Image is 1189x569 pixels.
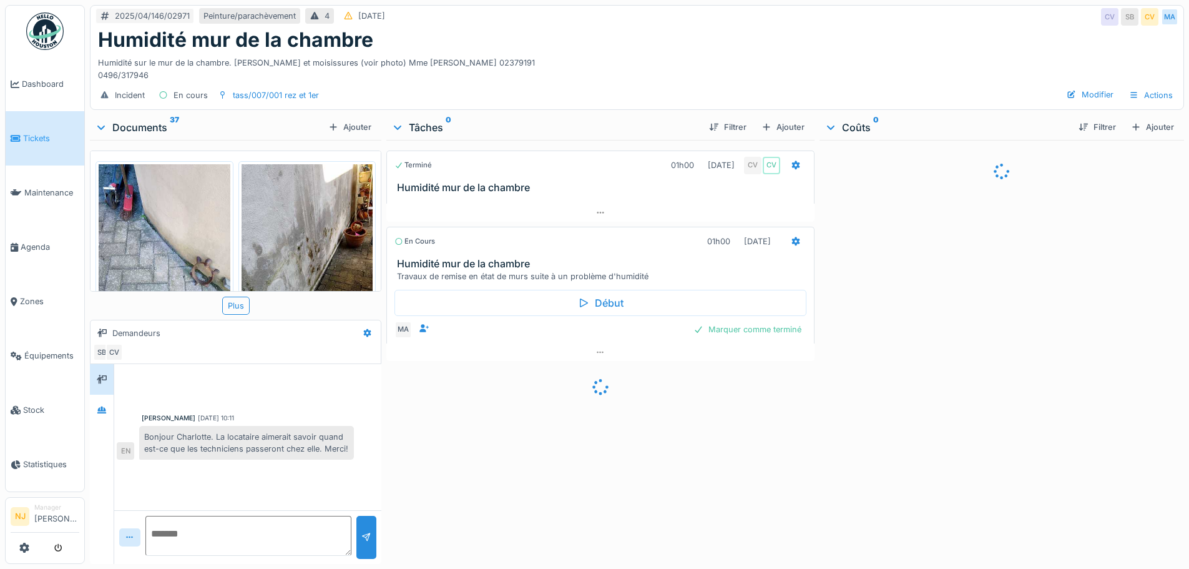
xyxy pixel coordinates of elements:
[139,426,354,460] div: Bonjour Charlotte. La locataire aimerait savoir quand est-ce que les techniciens passeront chez e...
[6,274,84,329] a: Zones
[26,12,64,50] img: Badge_color-CXgf-gQk.svg
[117,442,134,460] div: EN
[394,160,432,171] div: Terminé
[99,164,230,340] img: 5pp0fogtd1bn7aypjm868jjclnfs
[358,10,385,22] div: [DATE]
[11,503,79,533] a: NJ Manager[PERSON_NAME]
[233,89,319,101] div: tass/007/001 rez et 1er
[6,220,84,274] a: Agenda
[142,413,195,423] div: [PERSON_NAME]
[11,507,29,526] li: NJ
[1141,8,1158,26] div: CV
[824,120,1069,135] div: Coûts
[98,28,373,52] h1: Humidité mur de la chambre
[1161,8,1178,26] div: MA
[688,321,806,338] div: Marquer comme terminé
[446,120,451,135] sup: 0
[98,52,1176,81] div: Humidité sur le mur de la chambre. [PERSON_NAME] et moisissures (voir photo) Mme [PERSON_NAME] 02...
[23,458,79,470] span: Statistiques
[744,157,761,174] div: CV
[873,120,879,135] sup: 0
[763,157,780,174] div: CV
[6,111,84,166] a: Tickets
[397,182,808,194] h3: Humidité mur de la chambre
[1121,8,1138,26] div: SB
[115,89,145,101] div: Incident
[708,159,735,171] div: [DATE]
[170,120,179,135] sup: 37
[397,258,808,270] h3: Humidité mur de la chambre
[174,89,208,101] div: En cours
[105,344,123,361] div: CV
[397,270,808,282] div: Travaux de remise en état de murs suite à un problème d'humidité
[756,119,810,136] div: Ajouter
[6,166,84,220] a: Maintenance
[671,159,694,171] div: 01h00
[744,235,771,247] div: [DATE]
[394,236,435,247] div: En cours
[24,187,79,199] span: Maintenance
[95,120,323,135] div: Documents
[222,297,250,315] div: Plus
[6,437,84,492] a: Statistiques
[325,10,330,22] div: 4
[20,295,79,307] span: Zones
[22,78,79,90] span: Dashboard
[34,503,79,512] div: Manager
[707,235,730,247] div: 01h00
[203,10,296,22] div: Peinture/parachèvement
[23,404,79,416] span: Stock
[704,119,751,136] div: Filtrer
[24,350,79,362] span: Équipements
[1074,119,1121,136] div: Filtrer
[1126,119,1179,136] div: Ajouter
[323,119,376,136] div: Ajouter
[6,329,84,383] a: Équipements
[198,413,234,423] div: [DATE] 10:11
[6,57,84,111] a: Dashboard
[242,164,373,340] img: pg7u937ory21ei9i0ii6noe58ojy
[115,10,190,22] div: 2025/04/146/02971
[394,290,806,316] div: Début
[23,132,79,144] span: Tickets
[21,241,79,253] span: Agenda
[112,327,160,339] div: Demandeurs
[391,120,698,135] div: Tâches
[1062,86,1118,103] div: Modifier
[93,344,110,361] div: SB
[1123,86,1178,104] div: Actions
[6,383,84,437] a: Stock
[34,503,79,530] li: [PERSON_NAME]
[394,321,412,339] div: MA
[1101,8,1118,26] div: CV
